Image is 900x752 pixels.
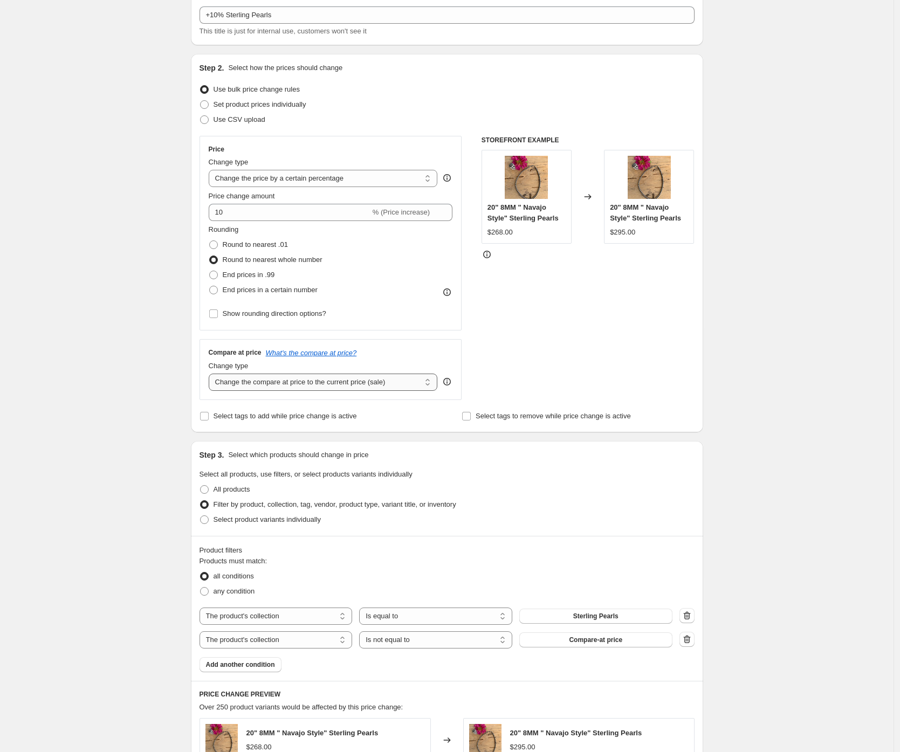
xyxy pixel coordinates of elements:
span: Set product prices individually [214,100,306,108]
div: $268.00 [487,227,513,238]
span: Filter by product, collection, tag, vendor, product type, variant title, or inventory [214,500,456,508]
span: Select all products, use filters, or select products variants individually [200,470,413,478]
span: End prices in a certain number [223,286,318,294]
span: 20" 8MM " Navajo Style" Sterling Pearls [510,729,642,737]
img: IMG_4172_80x.jpg [628,156,671,199]
span: End prices in .99 [223,271,275,279]
span: Round to nearest .01 [223,240,288,249]
span: Use CSV upload [214,115,265,123]
h6: PRICE CHANGE PREVIEW [200,690,695,699]
span: all conditions [214,572,254,580]
div: help [442,376,452,387]
button: Add another condition [200,657,281,672]
span: Add another condition [206,660,275,669]
span: Compare-at price [569,636,622,644]
span: Price change amount [209,192,275,200]
span: Rounding [209,225,239,233]
h2: Step 3. [200,450,224,460]
input: -15 [209,204,370,221]
span: Use bulk price change rules [214,85,300,93]
button: Compare-at price [519,632,672,647]
span: Sterling Pearls [573,612,619,620]
span: Change type [209,158,249,166]
span: This title is just for internal use, customers won't see it [200,27,367,35]
span: Change type [209,362,249,370]
div: $295.00 [610,227,635,238]
span: Select tags to add while price change is active [214,412,357,420]
span: any condition [214,587,255,595]
p: Select which products should change in price [228,450,368,460]
span: All products [214,485,250,493]
span: 20" 8MM " Navajo Style" Sterling Pearls [246,729,379,737]
h2: Step 2. [200,63,224,73]
div: help [442,173,452,183]
span: 20" 8MM " Navajo Style" Sterling Pearls [487,203,559,222]
span: Products must match: [200,557,267,565]
h3: Compare at price [209,348,262,357]
h3: Price [209,145,224,154]
span: 20" 8MM " Navajo Style" Sterling Pearls [610,203,681,222]
div: Product filters [200,545,695,556]
span: Select product variants individually [214,515,321,523]
button: Sterling Pearls [519,609,672,624]
span: Show rounding direction options? [223,309,326,318]
p: Select how the prices should change [228,63,342,73]
h6: STOREFRONT EXAMPLE [482,136,695,144]
span: Round to nearest whole number [223,256,322,264]
button: What's the compare at price? [266,349,357,357]
img: IMG_4172_80x.jpg [505,156,548,199]
span: Select tags to remove while price change is active [476,412,631,420]
input: 30% off holiday sale [200,6,695,24]
span: Over 250 product variants would be affected by this price change: [200,703,403,711]
span: % (Price increase) [373,208,430,216]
